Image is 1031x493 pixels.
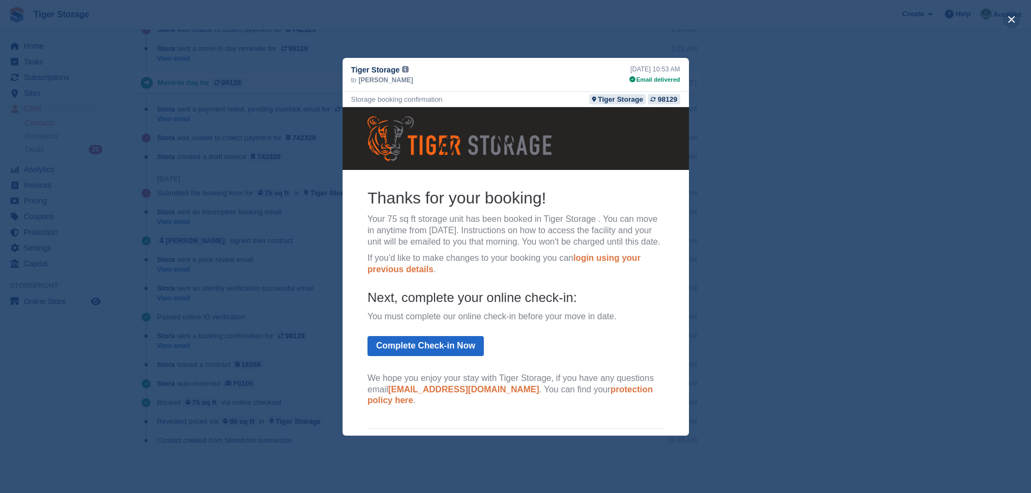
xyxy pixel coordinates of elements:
div: Storage booking confirmation [351,94,443,104]
a: Tiger Storage [589,94,646,104]
div: 98129 [658,94,677,104]
a: [EMAIL_ADDRESS][DOMAIN_NAME] [45,278,196,287]
span: [PERSON_NAME] [359,75,413,85]
p: You must complete our online check-in before your move in date. [25,204,321,215]
p: Your 75 sq ft storage unit has been booked in Tiger Storage . You can move in anytime from [DATE]... [25,107,321,140]
img: Tiger Storage Logo [25,9,209,54]
button: close [1003,11,1020,28]
a: 98129 [648,94,680,104]
h2: Thanks for your booking! [25,80,321,101]
p: We hope you enjoy your stay with Tiger Storage, if you have any questions email . You can find yo... [25,266,321,299]
p: If you'd like to make changes to your booking you can . [25,146,321,168]
a: Complete Check-in Now [25,229,141,249]
h4: Next, complete your online check-in: [25,182,321,199]
div: Tiger Storage [598,94,643,104]
span: Tiger Storage [351,64,400,75]
div: [DATE] 10:53 AM [629,64,680,74]
div: Email delivered [629,75,680,84]
span: to [351,75,357,85]
img: icon-info-grey-7440780725fd019a000dd9b08b2336e03edf1995a4989e88bcd33f0948082b44.svg [402,66,409,73]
